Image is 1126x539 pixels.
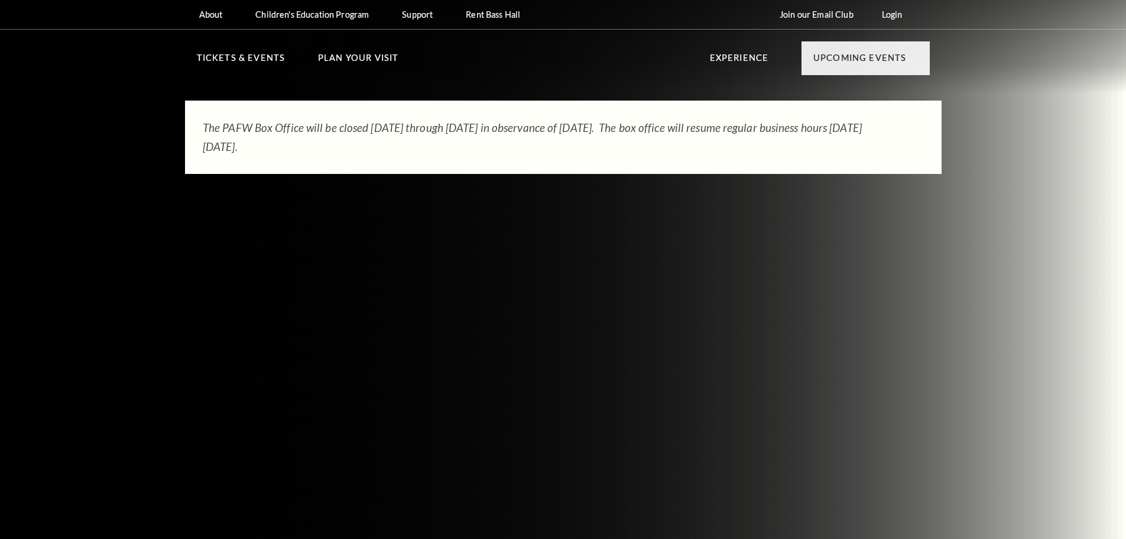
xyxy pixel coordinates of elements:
p: Rent Bass Hall [466,9,520,20]
p: Tickets & Events [197,51,285,72]
p: Plan Your Visit [318,51,399,72]
em: The PAFW Box Office will be closed [DATE] through [DATE] in observance of [DATE]. The box office ... [203,121,862,153]
p: Upcoming Events [813,51,907,72]
p: Children's Education Program [255,9,369,20]
p: Experience [710,51,769,72]
p: About [199,9,223,20]
p: Support [402,9,433,20]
